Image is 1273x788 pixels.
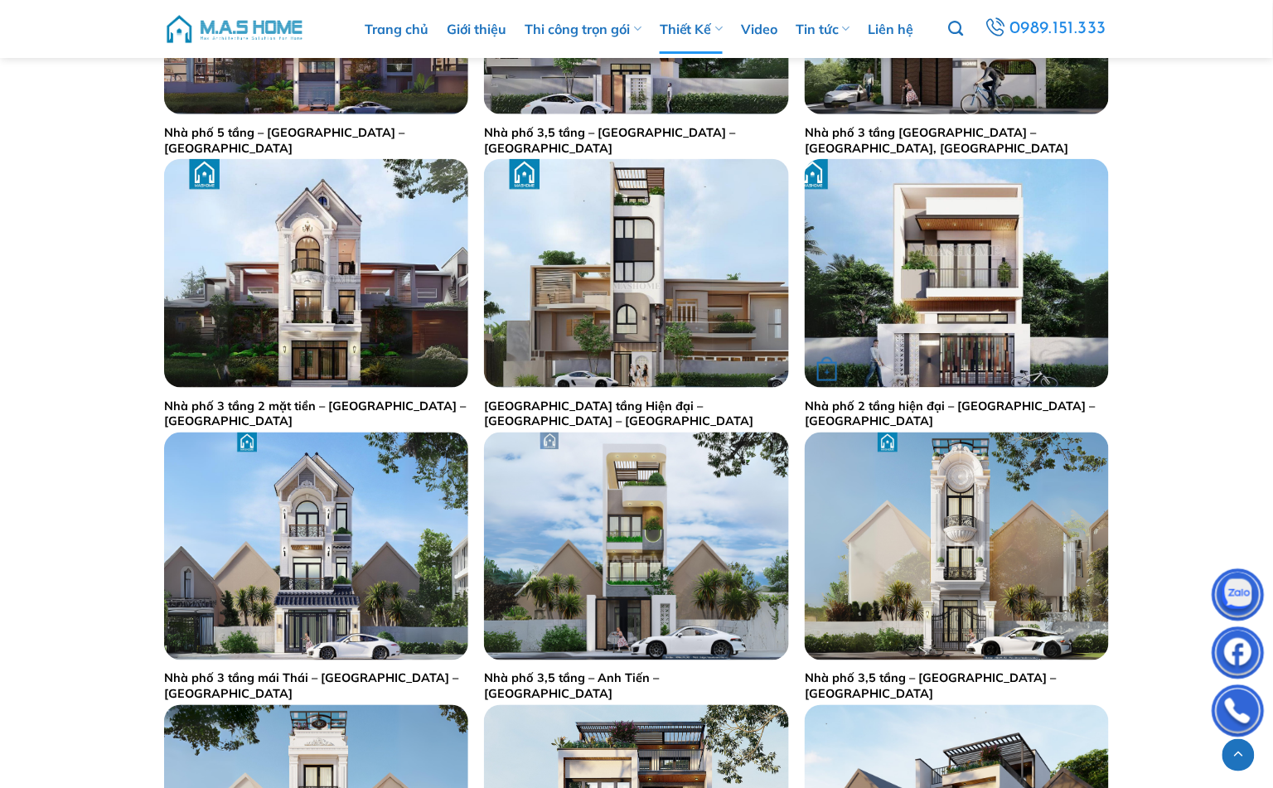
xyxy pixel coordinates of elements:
a: [GEOGRAPHIC_DATA] tầng Hiện đại – [GEOGRAPHIC_DATA] – [GEOGRAPHIC_DATA] [484,399,788,429]
a: Giới thiệu [448,4,507,54]
img: Nhà phố 3 tầng mái Thái - Chị Hà - Tuyên Quang [164,433,468,660]
span: 0989.151.333 [1009,15,1106,43]
div: Đọc tiếp [817,359,837,384]
img: Phone [1213,689,1263,738]
img: Nhà phố 3,5 tầng - Anh Tiến - Gia Lâm [484,433,788,660]
a: 0989.151.333 [982,14,1110,44]
img: Nhà phố 3 tầng 2 mặt tiền - Anh Điệp - Hà Nam [164,159,468,387]
img: Nhà phố 4,5 tầng Hiện đại - Chị Trang - Hà Nội [484,159,788,387]
img: Nhà phố 2 tầng hiện đại - Anh Ngọc - Tuyên Quang [805,159,1109,387]
img: Nhà phố 3,5 tầng - Anh Hiếu - Đan Phượng [805,433,1109,660]
a: Lên đầu trang [1222,739,1255,771]
a: Video [741,4,777,54]
a: Nhà phố 3 tầng 2 mặt tiền – [GEOGRAPHIC_DATA] – [GEOGRAPHIC_DATA] [164,399,468,429]
a: Nhà phố 2 tầng hiện đại – [GEOGRAPHIC_DATA] – [GEOGRAPHIC_DATA] [805,399,1109,429]
a: Tin tức [796,4,849,54]
a: Nhà phố 3 tầng mái Thái – [GEOGRAPHIC_DATA] – [GEOGRAPHIC_DATA] [164,671,468,702]
a: Trang chủ [365,4,429,54]
a: Nhà phố 3,5 tầng – [GEOGRAPHIC_DATA] – [GEOGRAPHIC_DATA] [484,125,788,156]
a: Liên hệ [868,4,913,54]
a: Nhà phố 3 tầng [GEOGRAPHIC_DATA] – [GEOGRAPHIC_DATA], [GEOGRAPHIC_DATA] [805,125,1109,156]
a: Thi công trọn gói [525,4,641,54]
img: M.A.S HOME – Tổng Thầu Thiết Kế Và Xây Nhà Trọn Gói [164,4,305,54]
a: Nhà phố 3,5 tầng – Anh Tiến – [GEOGRAPHIC_DATA] [484,671,788,702]
strong: + [817,362,837,382]
a: Nhà phố 3,5 tầng – [GEOGRAPHIC_DATA] – [GEOGRAPHIC_DATA] [805,671,1109,702]
a: Thiết Kế [660,4,723,54]
a: Tìm kiếm [949,12,964,46]
a: Nhà phố 5 tầng – [GEOGRAPHIC_DATA] – [GEOGRAPHIC_DATA] [164,125,468,156]
img: Zalo [1213,573,1263,622]
img: Facebook [1213,631,1263,680]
